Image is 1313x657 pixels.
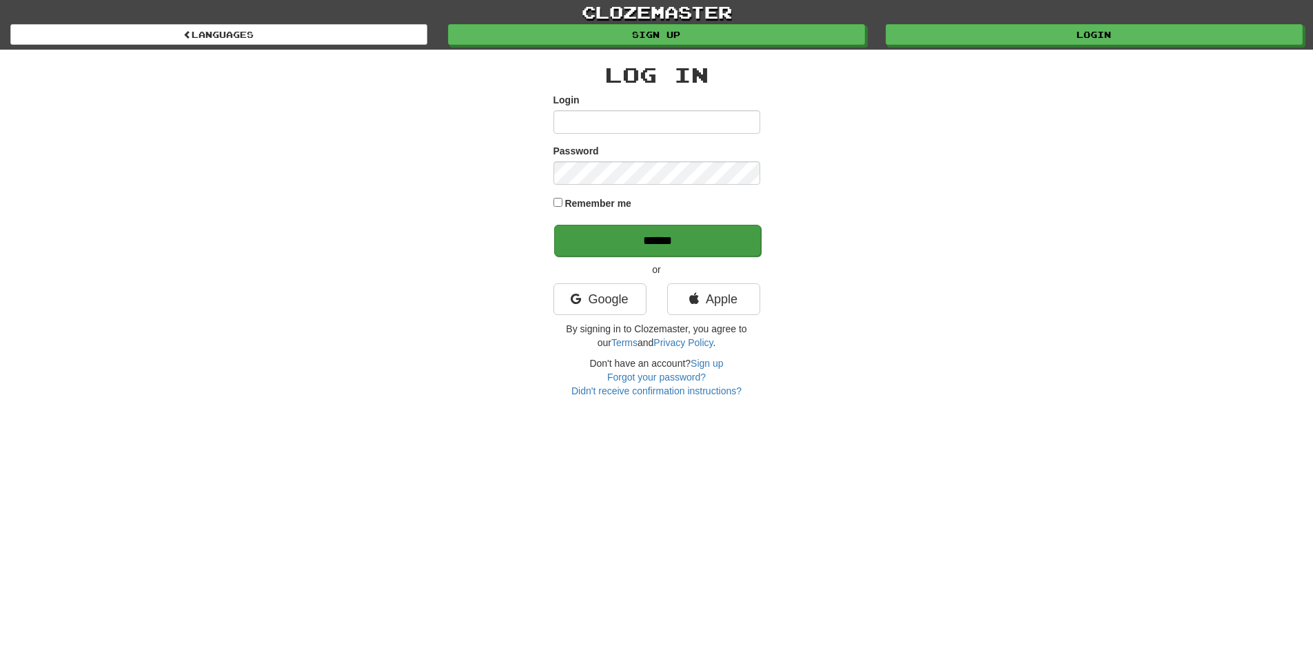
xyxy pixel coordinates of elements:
h2: Log In [553,63,760,86]
a: Didn't receive confirmation instructions? [571,385,742,396]
div: Don't have an account? [553,356,760,398]
p: or [553,263,760,276]
a: Languages [10,24,427,45]
p: By signing in to Clozemaster, you agree to our and . [553,322,760,350]
a: Sign up [448,24,865,45]
label: Login [553,93,580,107]
a: Sign up [691,358,723,369]
a: Apple [667,283,760,315]
label: Password [553,144,599,158]
a: Forgot your password? [607,372,706,383]
a: Login [886,24,1303,45]
a: Terms [611,337,638,348]
label: Remember me [564,196,631,210]
a: Google [553,283,647,315]
a: Privacy Policy [653,337,713,348]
